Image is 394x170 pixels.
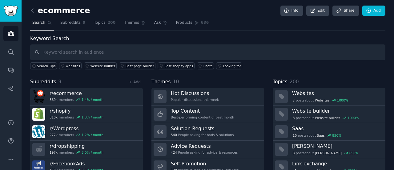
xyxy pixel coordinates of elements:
h3: r/ shopify [50,108,103,114]
a: Hot DiscussionsPopular discussions this week [151,88,264,106]
div: members [50,150,103,155]
div: 850 % [332,133,341,138]
a: Websites7postsaboutWebsites1000% [273,88,385,106]
div: 1.2 % / month [82,133,103,137]
a: Best page builder [119,62,155,69]
div: 1000 % [337,98,348,102]
a: I hate [197,62,214,69]
div: Looking for [223,64,241,68]
div: People asking for advice & resources [171,150,238,155]
a: Add [362,6,385,16]
span: 277k [50,133,58,137]
h3: [PERSON_NAME] [292,143,381,149]
span: 8 [293,151,295,155]
h3: Advice Requests [171,143,238,149]
div: 1000 % [348,116,359,120]
a: Products636 [174,18,211,31]
a: Topics200 [92,18,118,31]
img: GummySearch logo [4,6,18,16]
span: Themes [124,20,139,26]
span: 197k [50,150,58,155]
span: Topics [273,78,287,86]
a: Themes [122,18,148,31]
div: 650 % [349,151,359,155]
span: Websites [315,98,329,102]
h3: Self-Promotion [171,160,239,167]
a: + Add [129,80,141,84]
h3: Hot Discussions [171,90,219,97]
a: Saas10postsaboutSaas850% [273,123,385,141]
h3: r/ ecommerce [50,90,103,97]
div: members [50,133,103,137]
span: Products [176,20,192,26]
div: People asking for tools & solutions [171,133,234,137]
h3: r/ Wordpress [50,125,103,132]
h3: Website builder [292,108,381,114]
span: 9 [58,79,62,85]
span: Website builder [315,116,340,120]
span: Search [32,20,45,26]
a: Looking for [216,62,242,69]
h3: Websites [292,90,381,97]
h3: r/ FacebookAds [50,160,103,167]
a: Share [332,6,359,16]
a: r/ecommerce569kmembers1.4% / month [30,88,143,106]
span: Ask [154,20,161,26]
div: post s about [292,133,342,138]
a: Search [30,18,54,31]
a: Ask [152,18,170,31]
a: Best shopify apps [158,62,195,69]
div: websites [66,64,80,68]
div: website builder [90,64,115,68]
div: 1.4 % / month [82,97,103,102]
span: 310k [50,115,58,119]
span: Subreddits [60,20,81,26]
span: [PERSON_NAME] [315,151,342,155]
button: Search Tips [30,62,57,69]
div: members [50,115,103,119]
span: 10 [293,133,297,138]
input: Keyword search in audience [30,44,385,60]
a: Top ContentBest-performing content of past month [151,106,264,123]
span: Subreddits [30,78,56,86]
a: [PERSON_NAME]8postsabout[PERSON_NAME]650% [273,141,385,158]
span: Search Tips [37,64,56,68]
div: I hate [203,64,213,68]
span: 424 [171,150,177,155]
span: 7 [293,98,295,102]
div: 1.8 % / month [82,115,103,119]
span: 8 [293,116,295,120]
div: post s about [292,115,360,121]
label: Keyword Search [30,35,69,41]
a: r/dropshipping197kmembers3.0% / month [30,141,143,158]
a: website builder [84,62,117,69]
span: 540 [171,133,177,137]
h3: Saas [292,125,381,132]
span: Topics [94,20,105,26]
span: 636 [201,20,209,26]
span: Themes [151,78,171,86]
img: Wordpress [32,125,45,138]
h2: ecommerce [30,6,90,16]
a: Solution Requests540People asking for tools & solutions [151,123,264,141]
span: 10 [173,79,179,85]
h3: Solution Requests [171,125,234,132]
div: Best-performing content of past month [171,115,234,119]
img: shopify [32,108,45,121]
div: post s about [292,150,359,156]
a: Subreddits9 [58,18,87,31]
div: members [50,97,103,102]
h3: Link exchange [292,160,381,167]
a: Edit [306,6,329,16]
div: Best shopify apps [164,64,193,68]
div: 3.0 % / month [82,150,103,155]
span: 200 [290,79,299,85]
span: Saas [317,133,325,138]
a: r/Wordpress277kmembers1.2% / month [30,123,143,141]
span: 569k [50,97,58,102]
span: 200 [108,20,116,26]
h3: Top Content [171,108,234,114]
div: post s about [292,97,349,103]
div: Popular discussions this week [171,97,219,102]
span: 9 [83,20,86,26]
